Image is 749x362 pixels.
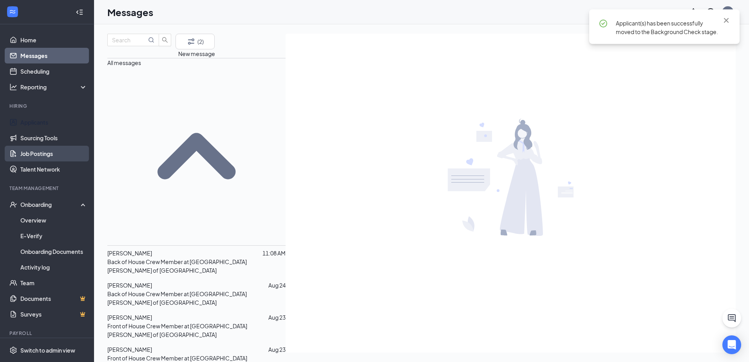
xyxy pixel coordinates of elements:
div: Team Management [9,185,86,192]
div: Open Intercom Messenger [722,335,741,354]
span: search [159,37,171,43]
span: [PERSON_NAME] [107,314,152,321]
a: DocumentsCrown [20,291,87,306]
p: Aug 24 [268,281,286,290]
a: Messages [20,48,87,63]
div: Onboarding [20,201,81,208]
a: Home [20,32,87,48]
svg: MagnifyingGlass [148,37,154,43]
svg: Notifications [689,7,698,17]
p: Back of House Crew Member at [GEOGRAPHIC_DATA][PERSON_NAME] of [GEOGRAPHIC_DATA] [107,290,286,307]
svg: CheckmarkCircle [599,19,608,28]
a: SurveysCrown [20,306,87,322]
a: Overview [20,212,87,228]
div: Hiring [9,103,86,109]
span: Applicant(s) has been successfully moved to the Background Check stage. [616,20,718,35]
span: [PERSON_NAME] [107,250,152,257]
input: Search [112,36,147,44]
svg: ChatActive [727,313,736,323]
button: Filter (2) [175,34,215,49]
a: Activity log [20,259,87,275]
p: 11:08 AM [262,249,286,257]
svg: Cross [722,16,731,25]
a: E-Verify [20,228,87,244]
div: Payroll [9,330,86,337]
div: Reporting [20,83,88,91]
a: Onboarding Documents [20,244,87,259]
button: ChatActive [722,309,741,328]
a: Team [20,275,87,291]
button: search [159,34,171,46]
svg: Filter [186,37,196,46]
a: Applicants [20,114,87,130]
svg: Analysis [9,83,17,91]
span: [PERSON_NAME] [107,346,152,353]
svg: Collapse [76,8,83,16]
h1: Messages [107,5,153,19]
svg: Settings [9,346,17,354]
svg: SmallChevronUp [107,67,286,245]
span: [PERSON_NAME] [107,282,152,289]
a: Sourcing Tools [20,130,87,146]
p: Aug 23 [268,313,286,322]
button: New message [178,49,215,58]
div: Switch to admin view [20,346,75,354]
div: MH [724,9,732,15]
svg: UserCheck [9,201,17,208]
p: Back of House Crew Member at [GEOGRAPHIC_DATA][PERSON_NAME] of [GEOGRAPHIC_DATA] [107,257,286,275]
svg: WorkstreamLogo [9,8,16,16]
a: Talent Network [20,161,87,177]
a: Job Postings [20,146,87,161]
svg: QuestionInfo [706,7,715,17]
p: Front of House Crew Member at [GEOGRAPHIC_DATA][PERSON_NAME] of [GEOGRAPHIC_DATA] [107,322,286,339]
span: All messages [107,59,141,66]
a: Scheduling [20,63,87,79]
p: Aug 23 [268,345,286,354]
